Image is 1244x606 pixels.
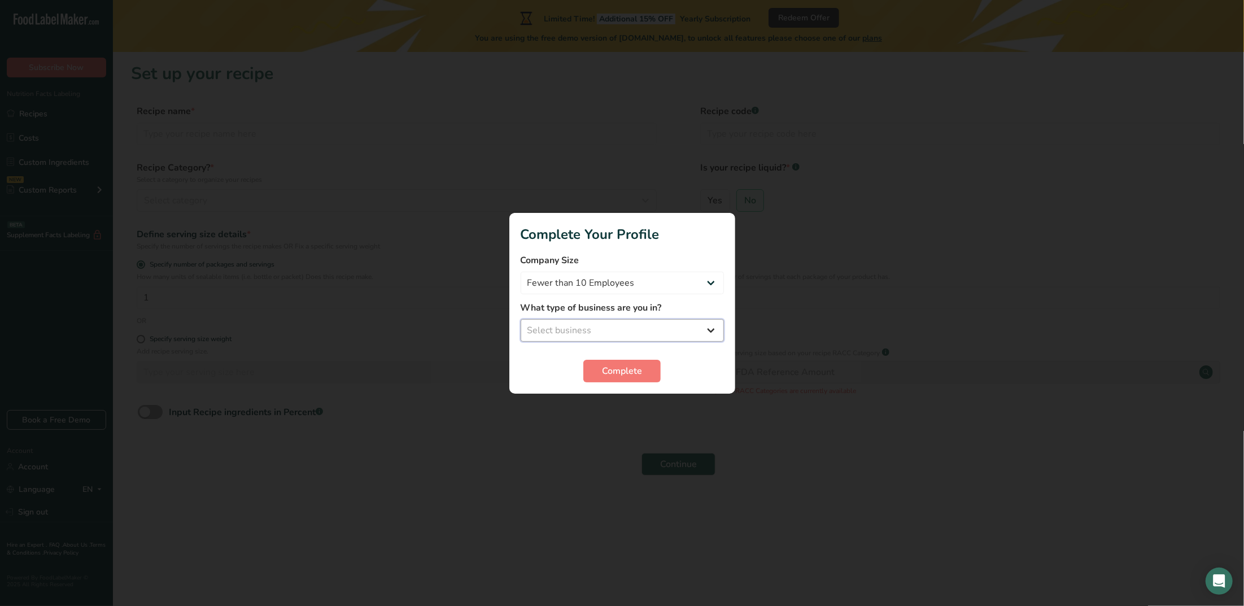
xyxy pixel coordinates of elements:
div: Open Intercom Messenger [1206,568,1233,595]
span: Complete [602,364,642,378]
label: What type of business are you in? [521,301,724,315]
button: Complete [583,360,661,382]
h1: Complete Your Profile [521,224,724,245]
label: Company Size [521,254,724,267]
